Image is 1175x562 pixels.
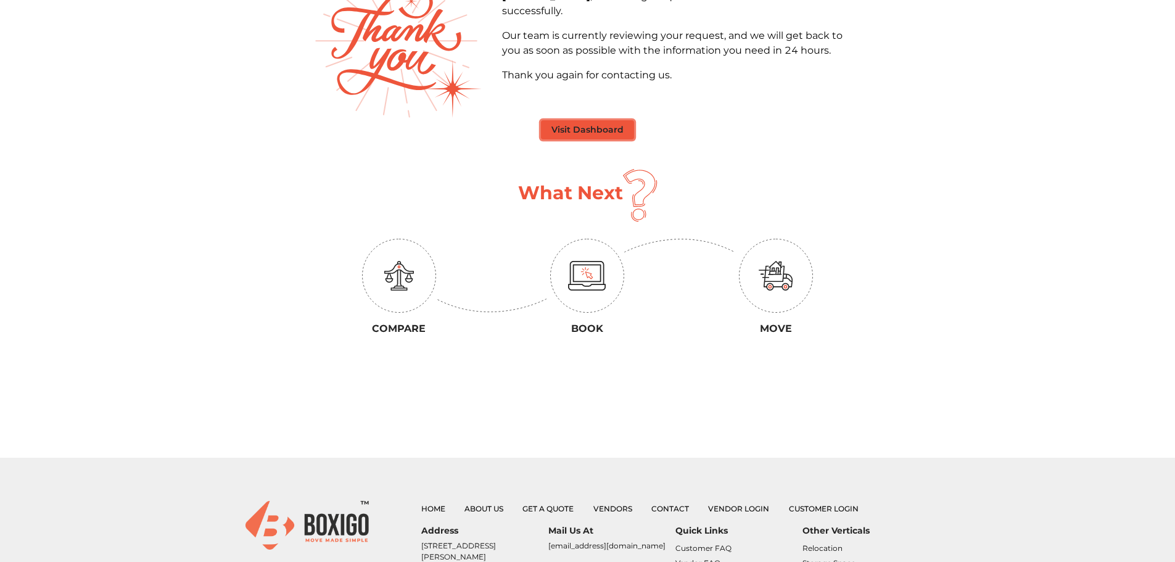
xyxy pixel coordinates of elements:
[568,261,606,291] img: monitor
[314,323,484,334] h3: Compare
[708,504,769,513] a: Vendor Login
[502,28,861,58] p: Our team is currently reviewing your request, and we will get back to you as soon as possible wit...
[421,526,548,536] h6: Address
[550,239,624,313] img: circle
[675,543,732,553] a: Customer FAQ
[464,504,503,513] a: About Us
[245,501,369,550] img: boxigo_logo_small
[548,541,666,550] a: [EMAIL_ADDRESS][DOMAIN_NAME]
[691,323,861,334] h3: Move
[502,68,861,83] p: Thank you again for contacting us.
[802,543,843,553] a: Relocation
[623,169,658,222] img: question
[541,120,634,139] button: Visit Dashboard
[624,239,735,253] img: down
[518,182,623,204] h1: What Next
[362,239,436,313] img: circle
[675,526,802,536] h6: Quick Links
[739,239,813,313] img: circle
[802,526,930,536] h6: Other Verticals
[503,323,673,334] h3: Book
[548,526,675,536] h6: Mail Us At
[421,504,445,513] a: Home
[436,299,547,313] img: up
[789,504,859,513] a: Customer Login
[651,504,689,513] a: Contact
[522,504,574,513] a: Get a Quote
[384,261,414,291] img: education
[759,261,793,291] img: move
[593,504,632,513] a: Vendors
